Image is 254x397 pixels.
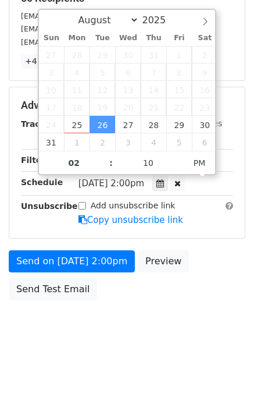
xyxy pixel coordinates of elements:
span: July 29, 2025 [90,46,115,63]
span: August 6, 2025 [115,63,141,81]
a: Send Test Email [9,278,97,300]
span: August 9, 2025 [192,63,217,81]
span: July 30, 2025 [115,46,141,63]
input: Minute [113,151,184,175]
span: September 6, 2025 [192,133,217,151]
span: August 2, 2025 [192,46,217,63]
span: August 31, 2025 [39,133,65,151]
span: August 18, 2025 [64,98,90,116]
small: [EMAIL_ADDRESS][DOMAIN_NAME] [21,12,151,20]
span: September 5, 2025 [166,133,192,151]
a: +47 more [21,54,70,69]
span: Thu [141,34,166,42]
span: August 13, 2025 [115,81,141,98]
span: August 1, 2025 [166,46,192,63]
span: August 24, 2025 [39,116,65,133]
span: August 11, 2025 [64,81,90,98]
span: Tue [90,34,115,42]
span: August 28, 2025 [141,116,166,133]
span: August 23, 2025 [192,98,217,116]
span: August 21, 2025 [141,98,166,116]
span: August 12, 2025 [90,81,115,98]
span: : [109,151,113,175]
span: August 19, 2025 [90,98,115,116]
span: September 2, 2025 [90,133,115,151]
span: August 25, 2025 [64,116,90,133]
iframe: Chat Widget [196,341,254,397]
span: August 20, 2025 [115,98,141,116]
span: September 3, 2025 [115,133,141,151]
span: July 28, 2025 [64,46,90,63]
span: August 17, 2025 [39,98,65,116]
span: August 14, 2025 [141,81,166,98]
span: Mon [64,34,90,42]
span: August 27, 2025 [115,116,141,133]
span: August 8, 2025 [166,63,192,81]
span: July 31, 2025 [141,46,166,63]
small: [EMAIL_ADDRESS][DOMAIN_NAME] [21,38,151,47]
span: August 5, 2025 [90,63,115,81]
a: Preview [138,250,189,272]
label: Add unsubscribe link [91,200,176,212]
span: Click to toggle [184,151,216,175]
h5: Advanced [21,99,233,112]
span: August 29, 2025 [166,116,192,133]
span: July 27, 2025 [39,46,65,63]
span: August 4, 2025 [64,63,90,81]
span: August 22, 2025 [166,98,192,116]
input: Hour [39,151,110,175]
span: August 16, 2025 [192,81,217,98]
span: August 10, 2025 [39,81,65,98]
a: Send on [DATE] 2:00pm [9,250,135,272]
span: September 1, 2025 [64,133,90,151]
span: Fri [166,34,192,42]
span: August 26, 2025 [90,116,115,133]
strong: Schedule [21,178,63,187]
span: Wed [115,34,141,42]
a: Copy unsubscribe link [78,215,183,225]
strong: Unsubscribe [21,201,78,211]
small: [EMAIL_ADDRESS][DOMAIN_NAME] [21,24,151,33]
span: Sat [192,34,217,42]
strong: Filters [21,155,51,165]
input: Year [139,15,181,26]
span: [DATE] 2:00pm [78,178,144,189]
span: August 3, 2025 [39,63,65,81]
span: August 15, 2025 [166,81,192,98]
strong: Tracking [21,119,60,129]
span: September 4, 2025 [141,133,166,151]
span: August 30, 2025 [192,116,217,133]
span: August 7, 2025 [141,63,166,81]
span: Sun [39,34,65,42]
